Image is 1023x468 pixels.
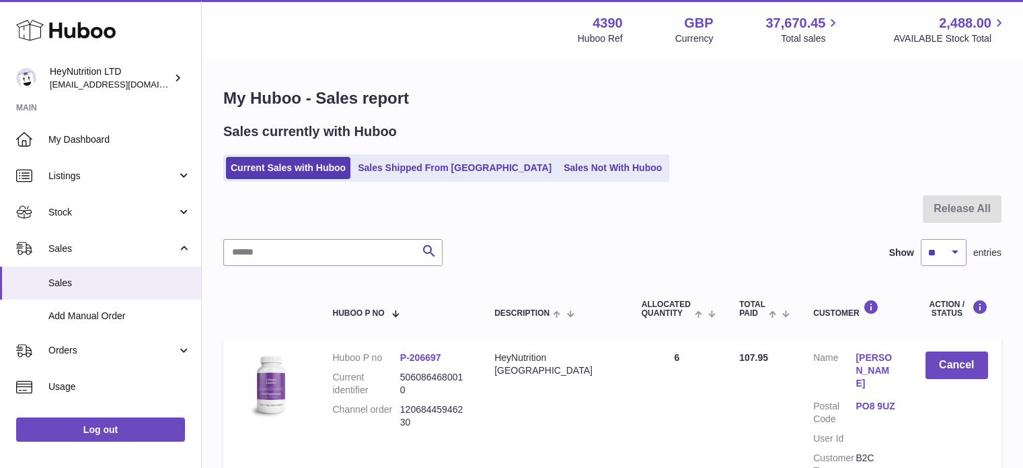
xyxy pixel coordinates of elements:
span: Orders [48,344,177,357]
dt: User Id [813,432,856,445]
span: AVAILABLE Stock Total [893,32,1007,45]
dd: 12068445946230 [400,403,467,429]
strong: GBP [684,14,713,32]
dt: Huboo P no [332,352,400,364]
dd: 5060864680010 [400,371,467,397]
span: ALLOCATED Quantity [642,300,691,318]
img: info@heynutrition.com [16,68,36,88]
span: 2,488.00 [939,14,991,32]
dt: Current identifier [332,371,400,397]
span: Total sales [781,32,841,45]
dt: Channel order [332,403,400,429]
span: My Dashboard [48,133,191,146]
div: HeyNutrition [GEOGRAPHIC_DATA] [494,352,615,377]
span: Huboo P no [332,309,384,318]
span: Total paid [739,300,765,318]
span: Usage [48,380,191,393]
a: PO8 9UZ [856,400,898,413]
span: entries [973,246,1001,259]
span: [EMAIL_ADDRESS][DOMAIN_NAME] [50,79,198,90]
h2: Sales currently with Huboo [223,123,397,141]
span: Sales [48,242,177,255]
dt: Name [813,352,856,393]
label: Show [889,246,914,259]
div: Currency [675,32,714,45]
span: 107.95 [739,352,768,363]
span: Add Manual Order [48,310,191,323]
img: 43901725567622.jpeg [237,352,304,419]
strong: 4390 [593,14,623,32]
span: Description [494,309,550,318]
span: 37,670.45 [765,14,825,32]
a: Current Sales with Huboo [226,157,350,179]
span: Stock [48,206,177,219]
a: P-206697 [400,352,441,363]
a: Sales Shipped From [GEOGRAPHIC_DATA] [353,157,556,179]
div: HeyNutrition LTD [50,65,171,91]
a: Sales Not With Huboo [559,157,667,179]
div: Huboo Ref [578,32,623,45]
a: 37,670.45 Total sales [765,14,841,45]
button: Cancel [925,352,988,379]
div: Action / Status [925,300,988,318]
a: Log out [16,417,185,442]
h1: My Huboo - Sales report [223,88,1001,109]
div: Customer [813,300,898,318]
span: Listings [48,170,177,182]
dt: Postal Code [813,400,856,426]
a: [PERSON_NAME] [856,352,898,390]
a: 2,488.00 AVAILABLE Stock Total [893,14,1007,45]
span: Sales [48,277,191,290]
